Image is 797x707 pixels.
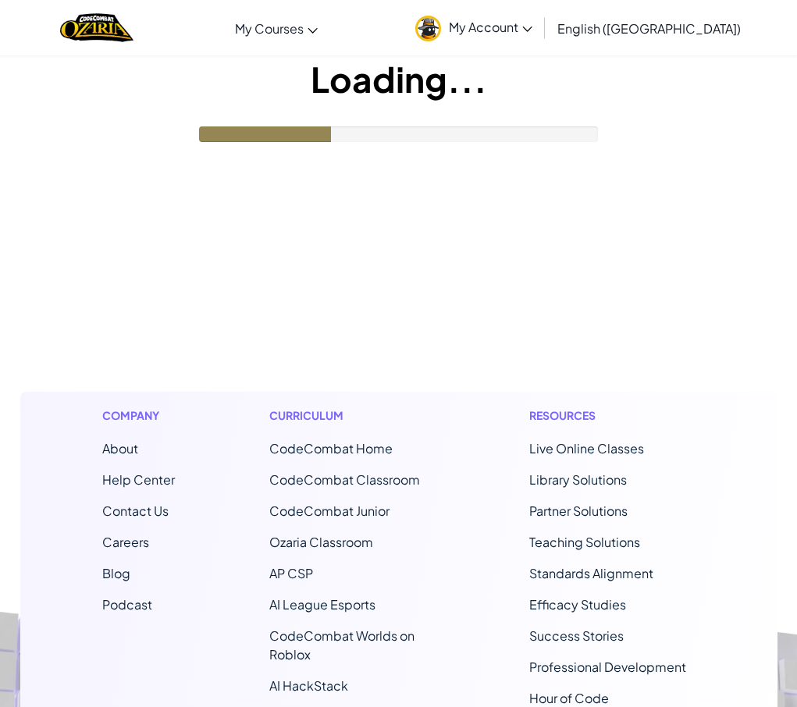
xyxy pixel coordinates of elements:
img: Home [60,12,133,44]
a: Ozaria by CodeCombat logo [60,12,133,44]
a: CodeCombat Junior [269,503,390,519]
a: Blog [102,565,130,581]
span: My Account [449,19,532,35]
span: My Courses [235,20,304,37]
img: avatar [415,16,441,41]
h1: Curriculum [269,407,436,424]
a: Hour of Code [529,690,609,706]
a: English ([GEOGRAPHIC_DATA]) [550,7,749,49]
a: CodeCombat Classroom [269,471,420,488]
a: Live Online Classes [529,440,644,457]
a: Success Stories [529,627,624,644]
a: Library Solutions [529,471,627,488]
h1: Company [102,407,175,424]
a: Teaching Solutions [529,534,640,550]
a: Podcast [102,596,152,613]
a: Careers [102,534,149,550]
a: Professional Development [529,659,686,675]
span: CodeCombat Home [269,440,393,457]
a: AI League Esports [269,596,375,613]
h1: Resources [529,407,696,424]
span: English ([GEOGRAPHIC_DATA]) [557,20,741,37]
a: Help Center [102,471,175,488]
a: AI HackStack [269,677,348,694]
a: My Courses [227,7,326,49]
a: My Account [407,3,540,52]
span: Contact Us [102,503,169,519]
a: About [102,440,138,457]
a: Ozaria Classroom [269,534,373,550]
a: CodeCombat Worlds on Roblox [269,627,415,663]
a: AP CSP [269,565,313,581]
a: Partner Solutions [529,503,628,519]
a: Efficacy Studies [529,596,626,613]
a: Standards Alignment [529,565,653,581]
